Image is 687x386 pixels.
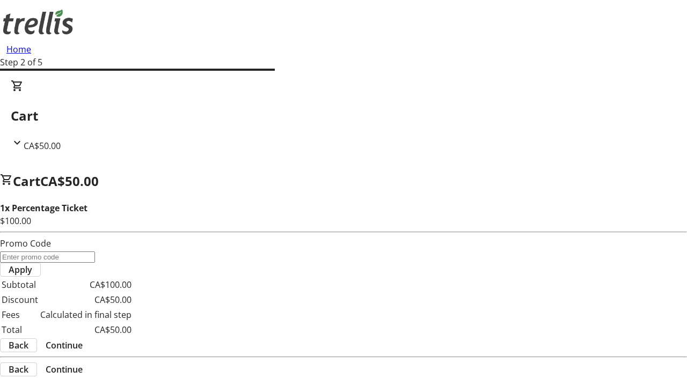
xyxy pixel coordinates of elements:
span: Back [9,339,28,352]
div: CartCA$50.00 [11,79,676,152]
span: Continue [46,339,83,352]
button: Continue [37,339,91,352]
td: Total [1,323,39,337]
span: Back [9,363,28,376]
td: Calculated in final step [40,308,132,322]
button: Continue [37,363,91,376]
td: CA$50.00 [40,323,132,337]
td: Subtotal [1,278,39,292]
span: Apply [9,263,32,276]
td: Fees [1,308,39,322]
span: Cart [13,172,40,190]
span: CA$50.00 [40,172,99,190]
span: CA$50.00 [24,140,61,152]
span: Continue [46,363,83,376]
td: Discount [1,293,39,307]
td: CA$50.00 [40,293,132,307]
td: CA$100.00 [40,278,132,292]
h2: Cart [11,106,676,125]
